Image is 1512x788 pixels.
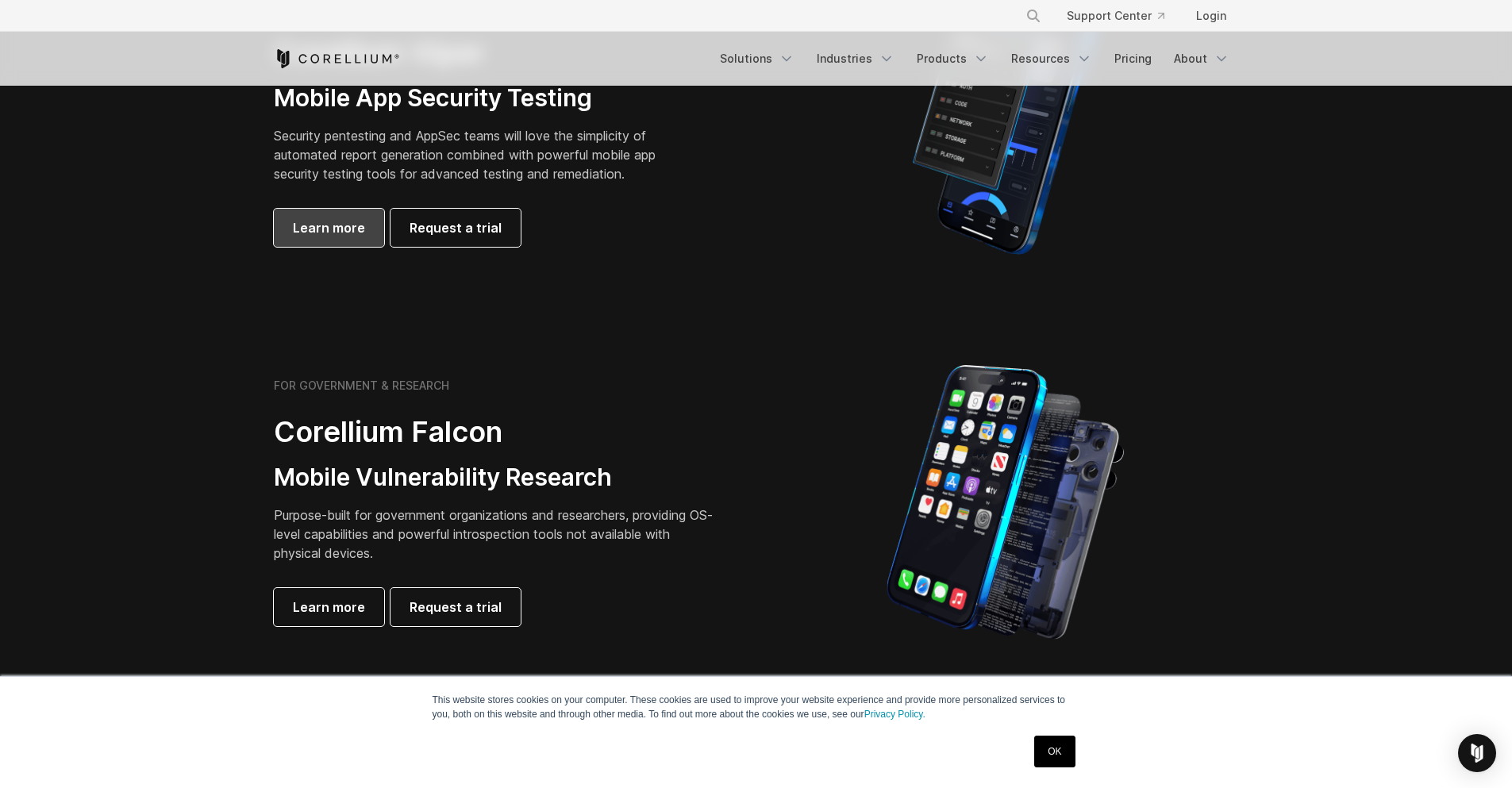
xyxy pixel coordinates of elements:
[293,598,365,617] span: Learn more
[1164,44,1239,73] a: About
[1458,734,1496,772] div: Open Intercom Messenger
[274,505,718,563] p: Purpose-built for government organizations and researchers, providing OS-level capabilities and p...
[391,588,521,626] a: Request a trial
[391,209,521,247] a: Request a trial
[274,209,384,247] a: Learn more
[274,49,400,68] a: Corellium Home
[1019,2,1048,30] button: Search
[1054,2,1177,30] a: Support Center
[1105,44,1161,73] a: Pricing
[274,463,718,493] h3: Mobile Vulnerability Research
[907,44,998,73] a: Products
[274,126,680,183] p: Security pentesting and AppSec teams will love the simplicity of automated report generation comb...
[710,44,1239,73] div: Navigation Menu
[293,218,365,237] span: Learn more
[274,379,449,393] h6: FOR GOVERNMENT & RESEARCH
[433,693,1080,721] p: This website stores cookies on your computer. These cookies are used to improve your website expe...
[1002,44,1102,73] a: Resources
[1006,2,1239,30] div: Navigation Menu
[886,363,1125,641] img: iPhone model separated into the mechanics used to build the physical device.
[274,588,384,626] a: Learn more
[274,414,718,450] h2: Corellium Falcon
[807,44,904,73] a: Industries
[1034,736,1075,767] a: OK
[864,709,925,720] a: Privacy Policy.
[410,598,502,617] span: Request a trial
[274,83,680,113] h3: Mobile App Security Testing
[410,218,502,237] span: Request a trial
[710,44,804,73] a: Solutions
[1183,2,1239,30] a: Login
